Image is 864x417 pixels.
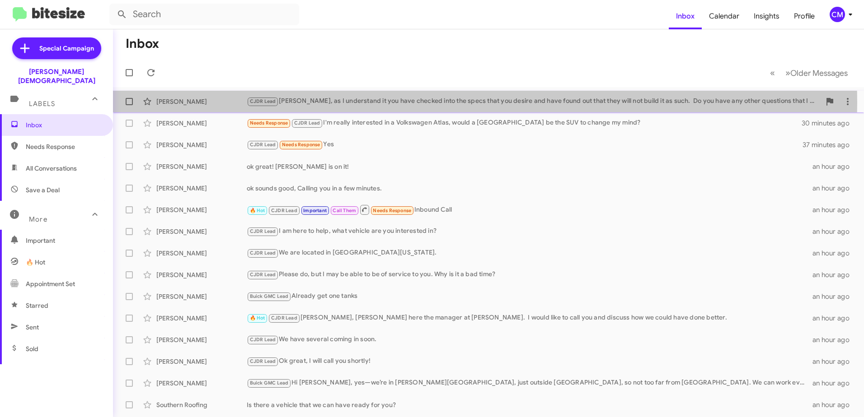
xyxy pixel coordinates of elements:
[803,119,857,128] div: 30 minutes ago
[156,357,247,366] div: [PERSON_NAME]
[156,314,247,323] div: [PERSON_NAME]
[333,208,356,213] span: Call Them
[770,67,775,79] span: «
[271,315,297,321] span: CJDR Lead
[282,142,320,148] span: Needs Response
[250,315,265,321] span: 🔥 Hot
[812,205,857,214] div: an hour ago
[26,236,103,245] span: Important
[247,248,812,258] div: We are located in [GEOGRAPHIC_DATA][US_STATE].
[780,64,853,82] button: Next
[250,142,276,148] span: CJDR Lead
[812,162,857,171] div: an hour ago
[26,323,39,332] span: Sent
[822,7,854,22] button: CM
[247,400,812,409] div: Is there a vehicle that we can have ready for you?
[247,184,812,193] div: ok sounds good, Calling you in a few minutes.
[247,96,821,107] div: [PERSON_NAME], as I understand it you have checked into the specs that you desire and have found ...
[785,67,790,79] span: »
[156,335,247,344] div: [PERSON_NAME]
[812,184,857,193] div: an hour ago
[26,142,103,151] span: Needs Response
[250,120,288,126] span: Needs Response
[303,208,327,213] span: Important
[250,272,276,278] span: CJDR Lead
[156,140,247,149] div: [PERSON_NAME]
[250,358,276,364] span: CJDR Lead
[250,208,265,213] span: 🔥 Hot
[29,215,47,223] span: More
[250,250,276,256] span: CJDR Lead
[156,379,247,388] div: [PERSON_NAME]
[702,3,747,29] a: Calendar
[812,400,857,409] div: an hour ago
[812,249,857,258] div: an hour ago
[669,3,702,29] a: Inbox
[812,357,857,366] div: an hour ago
[790,68,848,78] span: Older Messages
[247,291,812,301] div: Already get one tanks
[156,249,247,258] div: [PERSON_NAME]
[247,118,803,128] div: I'm really interested in a Volkswagen Atlas, would a [GEOGRAPHIC_DATA] be the SUV to change my mind?
[26,185,60,195] span: Save a Deal
[109,4,299,25] input: Search
[812,314,857,323] div: an hour ago
[250,98,276,104] span: CJDR Lead
[812,270,857,279] div: an hour ago
[830,7,845,22] div: CM
[247,139,803,150] div: Yes
[26,164,77,173] span: All Conversations
[12,37,101,59] a: Special Campaign
[250,380,289,386] span: Buick GMC Lead
[247,162,812,171] div: ok great! [PERSON_NAME] is on it!
[26,344,38,353] span: Sold
[156,184,247,193] div: [PERSON_NAME]
[247,204,812,215] div: Inbound Call
[247,334,812,345] div: We have several coming in soon.
[156,292,247,301] div: [PERSON_NAME]
[156,119,247,128] div: [PERSON_NAME]
[247,269,812,280] div: Please do, but I may be able to be of service to you. Why is it a bad time?
[812,379,857,388] div: an hour ago
[156,270,247,279] div: [PERSON_NAME]
[373,208,411,213] span: Needs Response
[250,228,276,234] span: CJDR Lead
[812,292,857,301] div: an hour ago
[812,335,857,344] div: an hour ago
[765,64,780,82] button: Previous
[812,227,857,236] div: an hour ago
[26,258,45,267] span: 🔥 Hot
[26,279,75,288] span: Appointment Set
[39,44,94,53] span: Special Campaign
[765,64,853,82] nav: Page navigation example
[156,205,247,214] div: [PERSON_NAME]
[26,301,48,310] span: Starred
[126,37,159,51] h1: Inbox
[156,227,247,236] div: [PERSON_NAME]
[29,100,55,108] span: Labels
[156,97,247,106] div: [PERSON_NAME]
[247,356,812,366] div: Ok great, I will call you shortly!
[787,3,822,29] a: Profile
[294,120,320,126] span: CJDR Lead
[26,120,103,130] span: Inbox
[271,208,297,213] span: CJDR Lead
[803,140,857,149] div: 37 minutes ago
[250,293,289,299] span: Buick GMC Lead
[156,400,247,409] div: Southern Roofing
[250,337,276,343] span: CJDR Lead
[747,3,787,29] a: Insights
[156,162,247,171] div: [PERSON_NAME]
[247,313,812,323] div: [PERSON_NAME], [PERSON_NAME] here the manager at [PERSON_NAME]. I would like to call you and disc...
[247,378,812,388] div: Hi [PERSON_NAME], yes—we’re in [PERSON_NAME][GEOGRAPHIC_DATA], just outside [GEOGRAPHIC_DATA], so...
[247,226,812,236] div: I am here to help, what vehicle are you interested in?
